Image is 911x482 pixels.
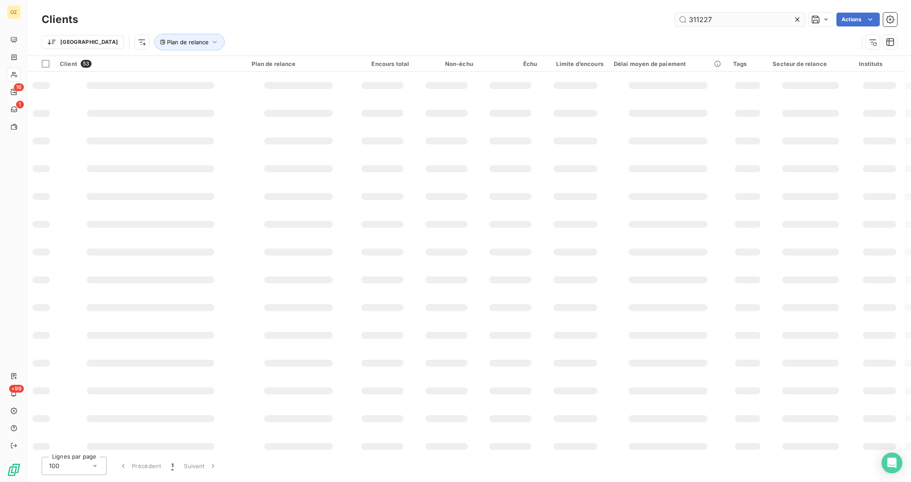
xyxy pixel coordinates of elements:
span: 53 [81,60,92,68]
button: 1 [166,457,179,475]
span: Client [60,60,77,67]
h3: Clients [42,12,78,27]
div: Instituts [859,60,900,67]
span: +99 [9,385,24,393]
div: Open Intercom Messenger [882,452,902,473]
span: 100 [49,462,59,470]
div: Secteur de relance [773,60,849,67]
div: Plan de relance [252,60,345,67]
button: [GEOGRAPHIC_DATA] [42,35,124,49]
span: 1 [171,462,174,470]
a: 1 [7,102,20,116]
div: Délai moyen de paiement [614,60,723,67]
span: Plan de relance [167,39,209,46]
button: Suivant [179,457,223,475]
button: Plan de relance [154,34,225,50]
div: Échu [484,60,537,67]
div: Limite d’encours [547,60,603,67]
div: Tags [733,60,763,67]
a: 16 [7,85,20,99]
div: Encours total [356,60,409,67]
img: Logo LeanPay [7,463,21,477]
div: OZ [7,5,21,19]
span: 16 [14,83,24,91]
div: Non-échu [419,60,473,67]
button: Précédent [114,457,166,475]
button: Actions [836,13,880,26]
span: 1 [16,101,24,108]
input: Rechercher [675,13,805,26]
